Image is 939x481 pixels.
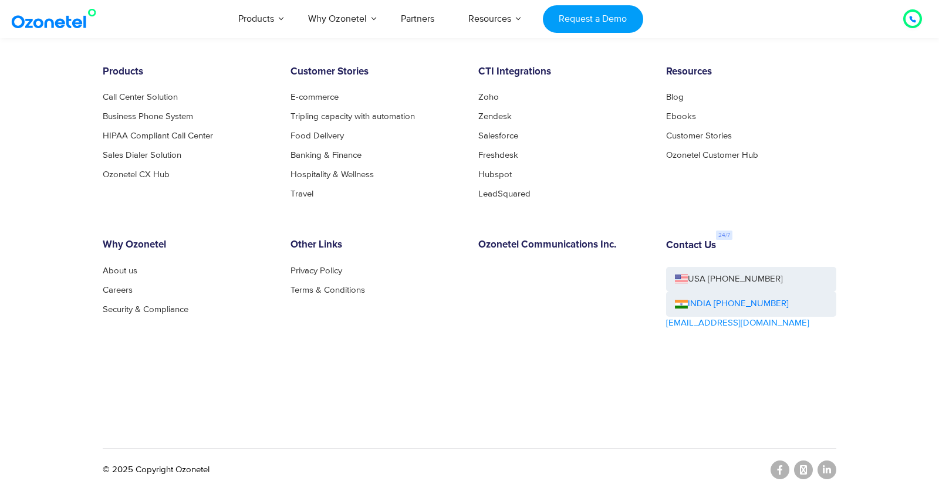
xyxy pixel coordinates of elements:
[478,239,648,251] h6: Ozonetel Communications Inc.
[666,151,758,160] a: Ozonetel Customer Hub
[478,112,512,121] a: Zendesk
[103,239,273,251] h6: Why Ozonetel
[666,267,836,292] a: USA [PHONE_NUMBER]
[666,317,809,330] a: [EMAIL_ADDRESS][DOMAIN_NAME]
[291,189,313,198] a: Travel
[543,5,643,33] a: Request a Demo
[478,131,518,140] a: Salesforce
[291,286,365,294] a: Terms & Conditions
[666,93,684,101] a: Blog
[666,112,696,121] a: Ebooks
[666,240,716,252] h6: Contact Us
[103,266,137,275] a: About us
[103,112,193,121] a: Business Phone System
[478,151,518,160] a: Freshdesk
[291,170,374,179] a: Hospitality & Wellness
[291,266,342,275] a: Privacy Policy
[291,93,339,101] a: E-commerce
[675,300,688,309] img: ind-flag.png
[478,170,512,179] a: Hubspot
[291,112,415,121] a: Tripling capacity with automation
[291,131,344,140] a: Food Delivery
[675,275,688,283] img: us-flag.png
[666,66,836,78] h6: Resources
[666,131,732,140] a: Customer Stories
[103,93,178,101] a: Call Center Solution
[291,66,461,78] h6: Customer Stories
[291,239,461,251] h6: Other Links
[103,66,273,78] h6: Products
[291,151,362,160] a: Banking & Finance
[103,131,213,140] a: HIPAA Compliant Call Center
[103,305,188,314] a: Security & Compliance
[103,463,210,477] p: © 2025 Copyright Ozonetel
[478,93,499,101] a: Zoho
[478,189,531,198] a: LeadSquared
[103,170,170,179] a: Ozonetel CX Hub
[675,297,789,311] a: INDIA [PHONE_NUMBER]
[103,286,133,294] a: Careers
[478,66,648,78] h6: CTI Integrations
[103,151,181,160] a: Sales Dialer Solution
